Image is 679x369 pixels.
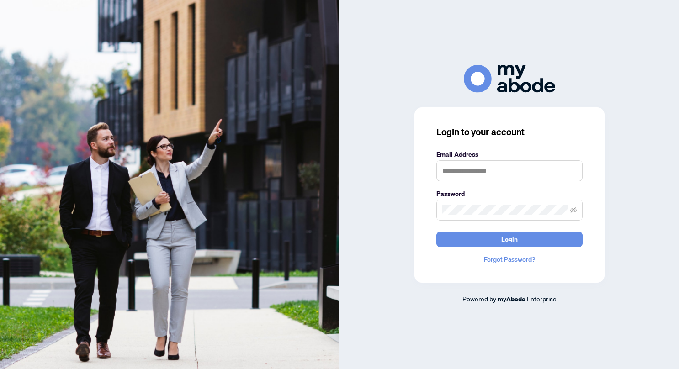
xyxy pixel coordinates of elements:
[436,232,583,247] button: Login
[436,149,583,159] label: Email Address
[462,295,496,303] span: Powered by
[464,65,555,93] img: ma-logo
[436,189,583,199] label: Password
[436,126,583,138] h3: Login to your account
[501,232,518,247] span: Login
[436,254,583,264] a: Forgot Password?
[570,207,577,213] span: eye-invisible
[498,294,525,304] a: myAbode
[527,295,557,303] span: Enterprise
